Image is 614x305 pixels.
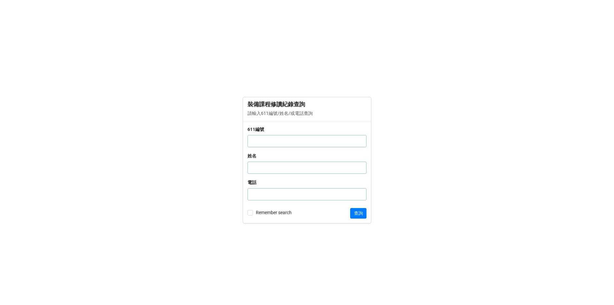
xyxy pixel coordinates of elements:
[248,210,292,215] label: Remember search
[248,126,264,133] div: 611編號
[248,152,256,159] div: 姓名
[350,208,366,219] button: 查詢
[248,179,256,186] div: 電話
[248,110,366,116] p: 請輸入611編號/姓名/或電話查詢
[248,100,366,108] div: 裝備課程修讀紀錄查詢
